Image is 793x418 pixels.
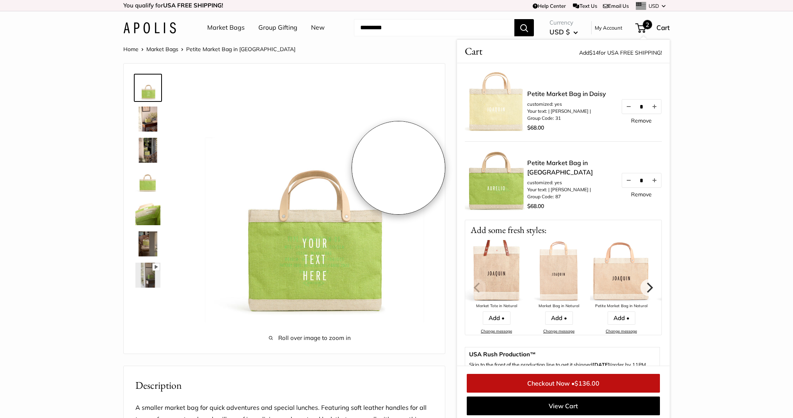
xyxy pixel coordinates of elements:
[603,3,629,9] a: Email Us
[606,329,637,334] a: Change message
[134,167,162,196] a: Petite Market Bag in Chartreuse
[134,105,162,133] a: Petite Market Bag in Chartreuse
[146,46,178,53] a: Market Bags
[648,173,661,187] button: Increase quantity by 1
[123,44,295,54] nav: Breadcrumb
[207,22,245,34] a: Market Bags
[135,263,160,288] img: Petite Market Bag in Chartreuse
[636,21,670,34] a: 2 Cart
[135,75,160,100] img: Petite Market Bag in Chartreuse
[527,108,606,115] li: Your text: | [PERSON_NAME] |
[635,177,648,183] input: Quantity
[481,329,512,334] a: Change message
[549,26,578,38] button: USD $
[186,46,295,53] span: Petite Market Bag in [GEOGRAPHIC_DATA]
[465,44,482,59] span: Cart
[6,388,84,412] iframe: Sign Up via Text for Offers
[258,22,297,34] a: Group Gifting
[579,49,662,56] span: Add for USA FREE SHIPPING!
[527,115,606,122] li: Group Code: 31
[643,20,652,29] span: 2
[135,169,160,194] img: Petite Market Bag in Chartreuse
[134,261,162,289] a: Petite Market Bag in Chartreuse
[135,378,433,393] h2: Description
[123,46,139,53] a: Home
[467,374,660,393] a: Checkout Now •$136.00
[533,3,566,9] a: Help Center
[622,173,635,187] button: Decrease quantity by 1
[135,200,160,225] img: Petite Market Bag in Chartreuse
[527,193,613,200] li: Group Code: 87
[648,100,661,114] button: Increase quantity by 1
[465,302,528,310] div: Market Tote in Natural
[589,49,599,56] span: $14
[653,302,715,310] div: Market Bag in Black
[134,230,162,258] a: Petite Market Bag in Chartreuse
[514,19,534,36] button: Search
[590,302,653,310] div: Petite Market Bag in Natural
[465,220,661,240] p: Add some fresh styles:
[123,22,176,34] img: Apolis
[135,107,160,132] img: Petite Market Bag in Chartreuse
[163,2,223,9] strong: USA FREE SHIPPING!
[186,333,433,343] span: Roll over image to zoom in
[134,136,162,164] a: Petite Market Bag in Chartreuse
[573,3,597,9] a: Text Us
[483,311,510,325] a: Add •
[543,329,574,334] a: Change message
[592,361,610,368] b: [DATE]
[527,101,606,108] li: customized: yes
[631,118,652,123] a: Remove
[134,74,162,102] a: Petite Market Bag in Chartreuse
[656,23,670,32] span: Cart
[467,397,660,415] a: View Cart
[608,311,635,325] a: Add •
[527,158,613,177] a: Petite Market Bag in [GEOGRAPHIC_DATA]
[595,23,622,32] a: My Account
[622,100,635,114] button: Decrease quantity by 1
[528,302,590,310] div: Market Bag in Natural
[545,311,573,325] a: Add •
[549,17,578,28] span: Currency
[527,179,613,186] li: customized: yes
[527,89,606,98] a: Petite Market Bag in Daisy
[549,28,570,36] span: USD $
[640,279,658,296] button: Next
[469,351,656,358] span: USA Rush Production™
[527,186,613,193] li: Your text: | [PERSON_NAME] |
[631,192,652,197] a: Remove
[469,361,656,375] p: Skip to the front of the production line to get it shipped (order by 11PM PST M-TH).
[527,124,544,131] span: $68.00
[311,22,325,34] a: New
[635,103,648,110] input: Quantity
[135,231,160,256] img: Petite Market Bag in Chartreuse
[135,138,160,163] img: Petite Market Bag in Chartreuse
[354,19,514,36] input: Search...
[527,203,544,210] span: $68.00
[574,379,599,387] span: $136.00
[134,199,162,227] a: Petite Market Bag in Chartreuse
[186,75,433,322] img: Petite Market Bag in Chartreuse
[649,3,659,9] span: USD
